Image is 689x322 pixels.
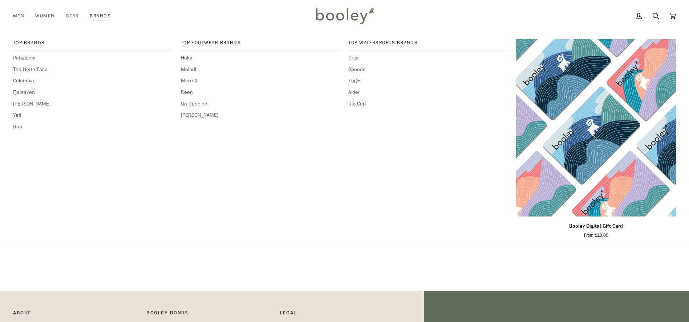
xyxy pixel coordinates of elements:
a: The North Face [13,66,173,74]
img: Booley [313,5,376,26]
product-grid-item-variant: €10.00 [516,39,676,216]
a: Yeti [13,111,173,119]
a: [PERSON_NAME] [181,111,341,119]
a: Alder [348,88,508,96]
a: On Running [181,100,341,108]
a: [PERSON_NAME] [13,100,173,108]
p: Booley Bonus [146,309,272,320]
p: Booley Digital Gift Card [569,222,623,230]
a: Speedo [348,66,508,74]
span: Top Brands [13,39,173,46]
a: Fjallraven [13,88,173,96]
a: Hoka [181,54,341,62]
a: Booley Digital Gift Card [516,219,676,239]
a: Columbia [13,77,173,85]
span: Men [13,12,24,20]
a: Keen [181,88,341,96]
p: Pipeline_Footer Main [13,309,139,320]
span: Top Watersports Brands [348,39,508,46]
span: Women [35,12,54,20]
a: Booley Digital Gift Card [516,39,676,216]
a: Rip Curl [348,100,508,108]
span: Top Footwear Brands [181,39,341,46]
a: Orca [348,54,508,62]
a: Meindl [181,66,341,74]
a: Zoggs [348,77,508,85]
a: Top Footwear Brands [181,39,341,50]
a: Rab [13,123,173,131]
a: Patagonia [13,54,173,62]
a: Top Watersports Brands [348,39,508,50]
span: From €10.00 [584,232,608,239]
product-grid-item: Booley Digital Gift Card [516,39,676,238]
p: Pipeline_Footer Sub [280,309,406,320]
span: Gear [66,12,79,20]
a: Top Brands [13,39,173,50]
a: Merrell [181,77,341,85]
